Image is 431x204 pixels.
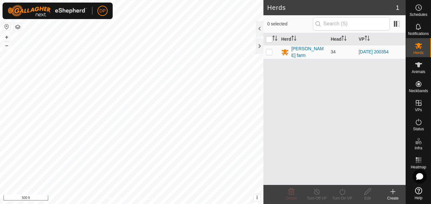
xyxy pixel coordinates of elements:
p-sorticon: Activate to sort [365,37,370,42]
span: Status [413,127,424,131]
button: Reset Map [3,23,10,31]
a: Help [406,185,431,202]
p-sorticon: Activate to sort [341,37,347,42]
a: Contact Us [138,196,157,201]
button: + [3,33,10,41]
a: Privacy Policy [107,196,130,201]
div: Turn On VP [329,195,355,201]
button: Map Layers [14,23,22,31]
span: Animals [412,70,425,74]
span: Herds [413,51,423,55]
div: [PERSON_NAME] farm [291,45,326,59]
span: 0 selected [267,21,313,27]
button: i [254,194,261,201]
input: Search (S) [313,17,390,31]
span: Heatmap [411,165,426,169]
span: Neckbands [409,89,428,93]
div: Edit [355,195,380,201]
span: i [256,195,258,200]
div: Create [380,195,406,201]
span: Delete [286,196,297,201]
span: VPs [415,108,422,112]
span: DP [99,8,105,14]
span: Infra [414,146,422,150]
span: Help [414,196,422,200]
span: 34 [331,49,336,54]
span: Schedules [409,13,427,17]
a: [DATE] 200354 [359,49,389,54]
th: Herd [279,33,328,45]
span: 1 [396,3,399,12]
p-sorticon: Activate to sort [272,37,277,42]
div: Turn Off VP [304,195,329,201]
img: Gallagher Logo [8,5,87,17]
th: Head [328,33,356,45]
p-sorticon: Activate to sort [291,37,296,42]
span: Notifications [408,32,429,36]
th: VP [356,33,406,45]
button: – [3,42,10,49]
h2: Herds [267,4,396,11]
